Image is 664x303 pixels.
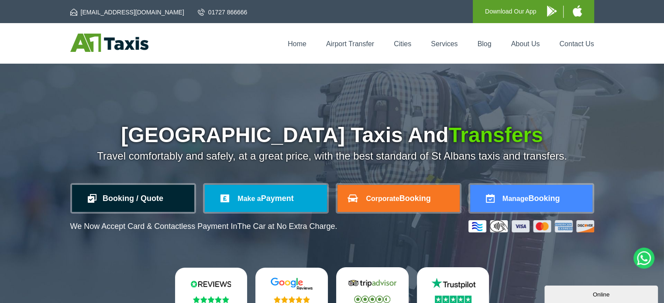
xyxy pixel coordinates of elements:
img: Credit And Debit Cards [468,220,594,232]
img: A1 Taxis Android App [547,6,557,17]
a: 01727 866666 [198,8,248,17]
iframe: chat widget [544,284,660,303]
img: Reviews.io [185,277,237,290]
span: Make a [237,195,261,202]
a: About Us [511,40,540,48]
a: Contact Us [559,40,594,48]
span: Transfers [449,123,543,146]
a: Booking / Quote [72,185,194,212]
img: Stars [193,296,229,303]
img: Stars [354,296,390,303]
a: CorporateBooking [337,185,460,212]
p: Travel comfortably and safely, at a great price, with the best standard of St Albans taxis and tr... [70,150,594,162]
img: Tripadvisor [346,277,399,290]
a: Home [288,40,306,48]
a: Make aPayment [205,185,327,212]
a: Blog [477,40,491,48]
img: Stars [435,296,471,303]
h1: [GEOGRAPHIC_DATA] Taxis And [70,125,594,146]
img: Stars [274,296,310,303]
a: Services [431,40,458,48]
img: A1 Taxis iPhone App [573,5,582,17]
span: Manage [502,195,529,202]
span: Corporate [366,195,399,202]
img: A1 Taxis St Albans LTD [70,34,148,52]
a: Airport Transfer [326,40,374,48]
p: Download Our App [485,6,537,17]
img: Google [265,277,318,290]
a: ManageBooking [470,185,592,212]
p: We Now Accept Card & Contactless Payment In [70,222,337,231]
a: [EMAIL_ADDRESS][DOMAIN_NAME] [70,8,184,17]
span: The Car at No Extra Charge. [237,222,337,231]
a: Cities [394,40,411,48]
img: Trustpilot [427,277,479,290]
